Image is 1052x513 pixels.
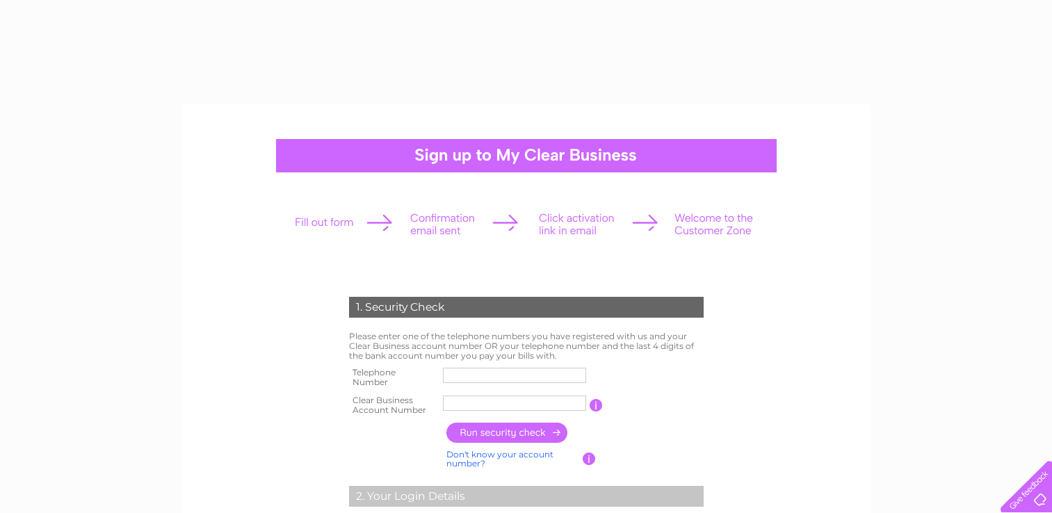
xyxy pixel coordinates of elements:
[349,297,704,318] div: 1. Security Check
[346,391,440,419] th: Clear Business Account Number
[346,328,707,364] td: Please enter one of the telephone numbers you have registered with us and your Clear Business acc...
[583,453,596,465] input: Information
[590,399,603,412] input: Information
[346,364,440,391] th: Telephone Number
[349,486,704,507] div: 2. Your Login Details
[446,449,553,469] a: Don't know your account number?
